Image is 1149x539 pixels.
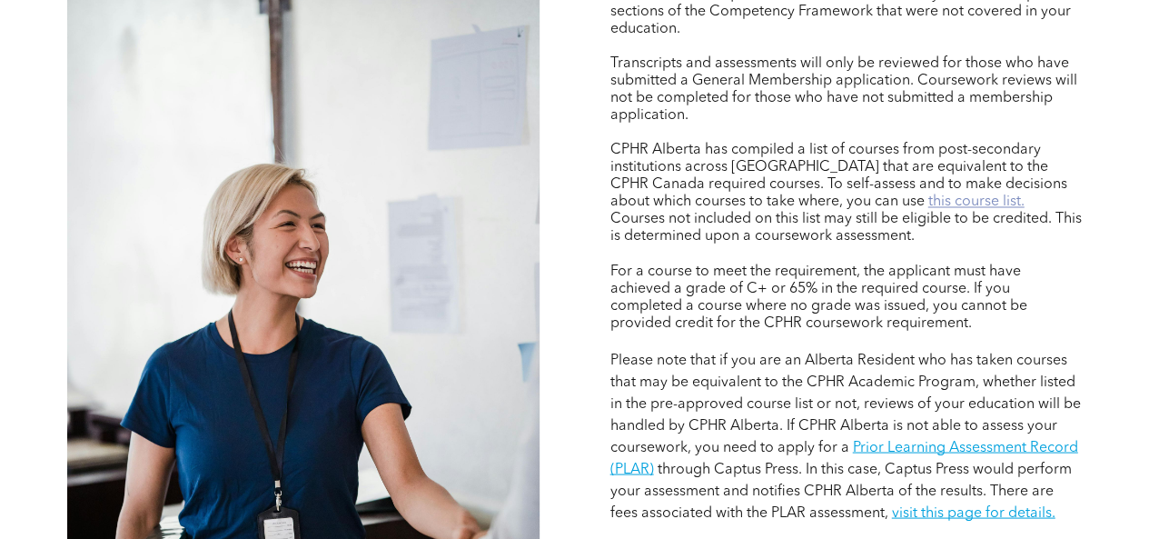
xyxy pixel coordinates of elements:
span: For a course to meet the requirement, the applicant must have achieved a grade of C+ or 65% in th... [609,264,1026,330]
span: through Captus Press. In this case, Captus Press would perform your assessment and notifies CPHR ... [609,462,1071,520]
span: Transcripts and assessments will only be reviewed for those who have submitted a General Membersh... [609,56,1076,123]
span: Courses not included on this list may still be eligible to be credited. This is determined upon a... [609,212,1081,244]
a: visit this page for details. [891,505,1055,520]
a: Prior Learning Assessment Record (PLAR) [609,440,1077,476]
span: CPHR Alberta has compiled a list of courses from post-secondary institutions across [GEOGRAPHIC_D... [609,143,1066,209]
span: Please note that if you are an Alberta Resident who has taken courses that may be equivalent to t... [609,353,1080,454]
a: this course list. [927,195,1024,209]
